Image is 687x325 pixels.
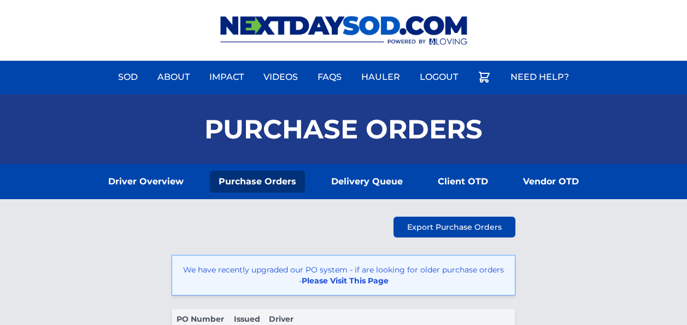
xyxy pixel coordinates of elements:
[429,171,497,193] a: Client OTD
[111,64,144,90] a: Sod
[257,64,304,90] a: Videos
[394,217,515,237] a: Export Purchase Orders
[355,64,407,90] a: Hauler
[210,171,305,193] a: Purchase Orders
[203,64,250,90] a: Impact
[407,222,502,233] span: Export Purchase Orders
[302,276,389,286] a: Please Visit This Page
[514,171,588,193] a: Vendor OTD
[504,64,576,90] a: Need Help?
[181,264,506,286] p: We have recently upgraded our PO system - if are looking for older purchase orders -
[99,171,192,193] a: Driver Overview
[322,171,412,193] a: Delivery Queue
[413,64,465,90] a: Logout
[311,64,348,90] a: FAQs
[151,64,196,90] a: About
[204,116,483,142] h1: Purchase Orders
